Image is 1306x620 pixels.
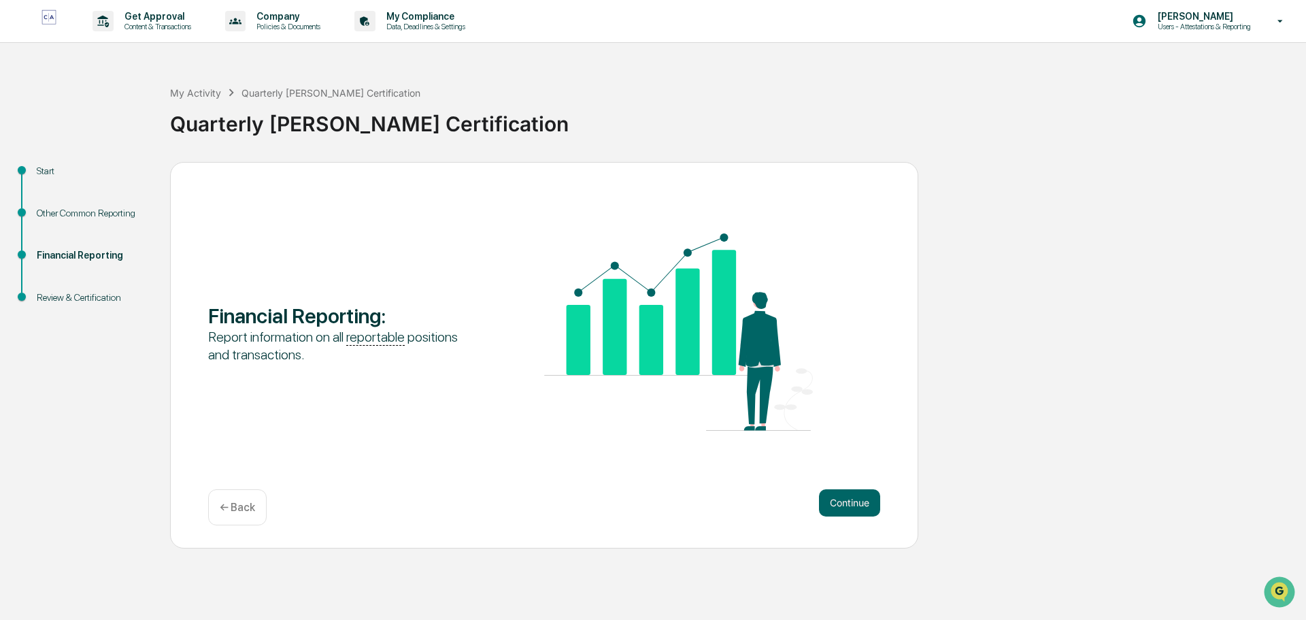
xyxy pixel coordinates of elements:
p: ← Back [220,501,255,514]
span: Data Lookup [27,197,86,211]
div: Other Common Reporting [37,206,148,221]
div: 🔎 [14,199,24,210]
div: My Activity [170,87,221,99]
button: Continue [819,489,880,517]
p: How can we help? [14,29,248,50]
p: Company [246,11,327,22]
div: Quarterly [PERSON_NAME] Certification [241,87,420,99]
div: Start new chat [46,104,223,118]
div: Financial Reporting [37,248,148,263]
a: 🖐️Preclearance [8,166,93,191]
div: Quarterly [PERSON_NAME] Certification [170,101,1299,136]
p: Users - Attestations & Reporting [1147,22,1258,31]
div: Financial Reporting : [208,304,477,328]
div: 🗄️ [99,173,110,184]
div: 🖐️ [14,173,24,184]
span: Preclearance [27,172,88,185]
a: 🔎Data Lookup [8,192,91,216]
button: Start new chat [231,108,248,125]
img: 1746055101610-c473b297-6a78-478c-a979-82029cc54cd1 [14,104,38,129]
div: Start [37,164,148,178]
div: Report information on all positions and transactions. [208,328,477,363]
div: We're available if you need us! [46,118,172,129]
iframe: Open customer support [1262,575,1299,612]
p: Get Approval [114,11,198,22]
p: Data, Deadlines & Settings [375,22,472,31]
p: Policies & Documents [246,22,327,31]
p: My Compliance [375,11,472,22]
div: Review & Certification [37,291,148,305]
img: Financial Reporting [544,233,813,431]
a: 🗄️Attestations [93,166,174,191]
a: Powered byPylon [96,230,165,241]
span: Attestations [112,172,169,185]
p: [PERSON_NAME] [1147,11,1258,22]
u: reportable [346,329,405,346]
img: logo [33,10,65,32]
span: Pylon [135,231,165,241]
p: Content & Transactions [114,22,198,31]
